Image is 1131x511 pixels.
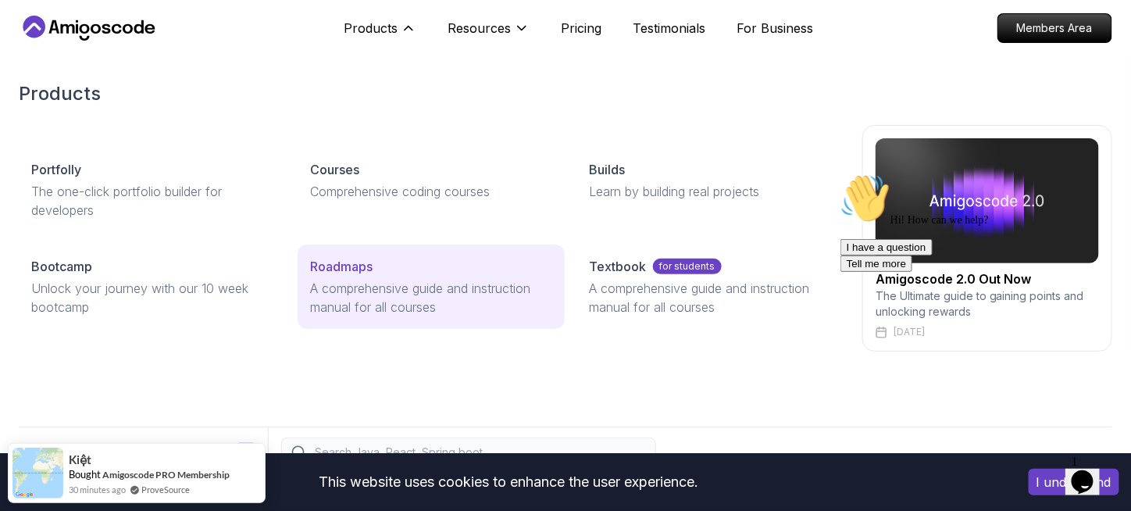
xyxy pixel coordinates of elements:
[310,257,373,276] p: Roadmaps
[298,245,564,329] a: RoadmapsA comprehensive guide and instruction manual for all courses
[69,468,101,481] span: Bought
[31,160,81,179] p: Portfolly
[310,160,359,179] p: Courses
[577,245,844,329] a: Textbookfor studentsA comprehensive guide and instruction manual for all courses
[590,160,626,179] p: Builds
[448,19,530,50] button: Resources
[590,257,647,276] p: Textbook
[1065,448,1115,495] iframe: chat widget
[298,148,564,213] a: CoursesComprehensive coding courses
[876,138,1099,263] img: amigoscode 2.0
[561,19,601,38] a: Pricing
[862,125,1112,352] a: amigoscode 2.0Amigoscode 2.0 Out NowThe Ultimate guide to gaining points and unlocking rewards[DATE]
[6,72,98,88] button: I have a question
[997,13,1112,43] a: Members Area
[141,483,190,496] a: ProveSource
[31,279,273,316] p: Unlock your journey with our 10 week bootcamp
[69,483,126,496] span: 30 minutes ago
[31,257,92,276] p: Bootcamp
[448,19,511,38] p: Resources
[633,19,705,38] a: Testimonials
[19,81,1112,106] h2: Products
[590,182,831,201] p: Learn by building real projects
[834,167,1115,441] iframe: chat widget
[6,88,78,105] button: Tell me more
[19,245,285,329] a: BootcampUnlock your journey with our 10 week bootcamp
[653,259,722,274] p: for students
[344,19,416,50] button: Products
[69,453,91,466] span: Kiệt
[6,6,287,105] div: 👋Hi! How can we help?I have a questionTell me more
[12,465,1005,499] div: This website uses cookies to enhance the user experience.
[19,148,285,232] a: PortfollyThe one-click portfolio builder for developers
[577,148,844,213] a: BuildsLearn by building real projects
[6,47,155,59] span: Hi! How can we help?
[102,469,230,481] a: Amigoscode PRO Membership
[737,19,813,38] a: For Business
[12,448,63,498] img: provesource social proof notification image
[590,279,831,316] p: A comprehensive guide and instruction manual for all courses
[344,19,398,38] p: Products
[998,14,1111,42] p: Members Area
[310,279,551,316] p: A comprehensive guide and instruction manual for all courses
[31,182,273,220] p: The one-click portfolio builder for developers
[6,6,56,56] img: :wave:
[310,182,551,201] p: Comprehensive coding courses
[1029,469,1119,495] button: Accept cookies
[312,445,646,460] input: Search Java, React, Spring boot ...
